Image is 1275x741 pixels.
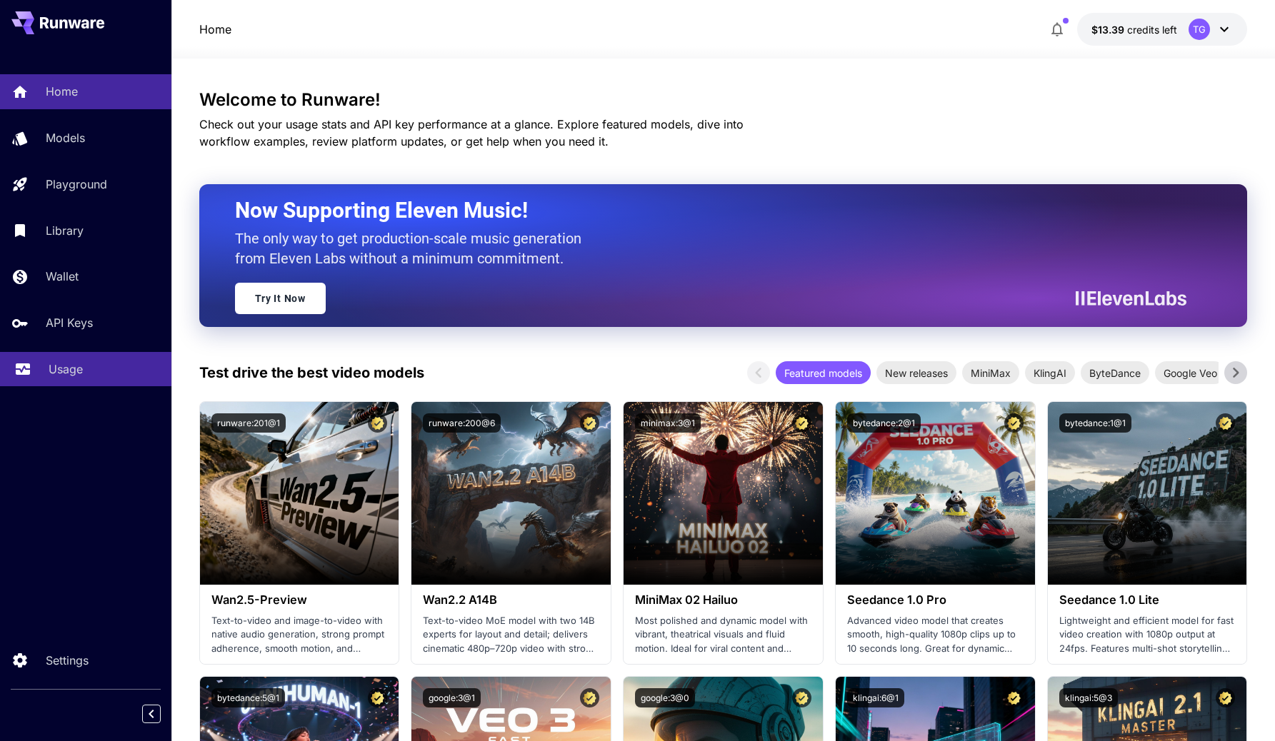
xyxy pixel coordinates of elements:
button: Certified Model – Vetted for best performance and includes a commercial license. [368,413,387,433]
button: Certified Model – Vetted for best performance and includes a commercial license. [792,413,811,433]
button: bytedance:2@1 [847,413,921,433]
p: Lightweight and efficient model for fast video creation with 1080p output at 24fps. Features mult... [1059,614,1236,656]
button: bytedance:1@1 [1059,413,1131,433]
button: $13.3895TG [1077,13,1247,46]
p: Advanced video model that creates smooth, high-quality 1080p clips up to 10 seconds long. Great f... [847,614,1024,656]
span: MiniMax [962,366,1019,380]
button: minimax:3@1 [635,413,701,433]
button: Certified Model – Vetted for best performance and includes a commercial license. [792,688,811,707]
h3: Seedance 1.0 Pro [847,593,1024,607]
p: Home [46,83,78,100]
button: runware:200@6 [423,413,501,433]
button: Certified Model – Vetted for best performance and includes a commercial license. [368,688,387,707]
p: The only way to get production-scale music generation from Eleven Labs without a minimum commitment. [235,228,592,268]
button: Certified Model – Vetted for best performance and includes a commercial license. [1004,413,1024,433]
button: Certified Model – Vetted for best performance and includes a commercial license. [1216,688,1235,707]
p: Playground [46,176,107,193]
h2: Now Supporting Eleven Music! [235,197,1176,224]
div: $13.3895 [1091,22,1177,37]
div: Google Veo [1155,361,1226,384]
div: New releases [876,361,956,384]
div: MiniMax [962,361,1019,384]
p: Test drive the best video models [199,362,424,383]
h3: MiniMax 02 Hailuo [635,593,811,607]
h3: Wan2.2 A14B [423,593,599,607]
button: runware:201@1 [211,413,286,433]
span: credits left [1127,24,1177,36]
button: klingai:6@1 [847,688,904,707]
h3: Welcome to Runware! [199,90,1248,110]
p: Usage [49,361,83,378]
button: Certified Model – Vetted for best performance and includes a commercial license. [580,688,599,707]
nav: breadcrumb [199,21,231,38]
img: alt [836,402,1035,585]
span: Google Veo [1155,366,1226,380]
p: Library [46,222,84,239]
span: KlingAI [1025,366,1075,380]
h3: Wan2.5-Preview [211,593,388,607]
span: New releases [876,366,956,380]
p: API Keys [46,314,93,331]
div: TG [1189,19,1210,40]
button: Certified Model – Vetted for best performance and includes a commercial license. [580,413,599,433]
img: alt [411,402,611,585]
p: Settings [46,652,89,669]
a: Home [199,21,231,38]
img: alt [1048,402,1247,585]
p: Text-to-video MoE model with two 14B experts for layout and detail; delivers cinematic 480p–720p ... [423,614,599,656]
p: Text-to-video and image-to-video with native audio generation, strong prompt adherence, smooth mo... [211,614,388,656]
a: Try It Now [235,283,326,314]
p: Most polished and dynamic model with vibrant, theatrical visuals and fluid motion. Ideal for vira... [635,614,811,656]
img: alt [200,402,399,585]
div: Featured models [776,361,871,384]
span: ByteDance [1081,366,1149,380]
h3: Seedance 1.0 Lite [1059,593,1236,607]
button: Certified Model – Vetted for best performance and includes a commercial license. [1216,413,1235,433]
p: Wallet [46,268,79,285]
button: Collapse sidebar [142,705,161,723]
button: google:3@1 [423,688,481,707]
img: alt [624,402,823,585]
button: google:3@0 [635,688,695,707]
span: $13.39 [1091,24,1127,36]
button: klingai:5@3 [1059,688,1118,707]
div: ByteDance [1081,361,1149,384]
span: Check out your usage stats and API key performance at a glance. Explore featured models, dive int... [199,117,744,148]
div: KlingAI [1025,361,1075,384]
p: Models [46,129,85,146]
button: Certified Model – Vetted for best performance and includes a commercial license. [1004,688,1024,707]
button: bytedance:5@1 [211,688,285,707]
div: Collapse sidebar [153,701,171,727]
span: Featured models [776,366,871,380]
